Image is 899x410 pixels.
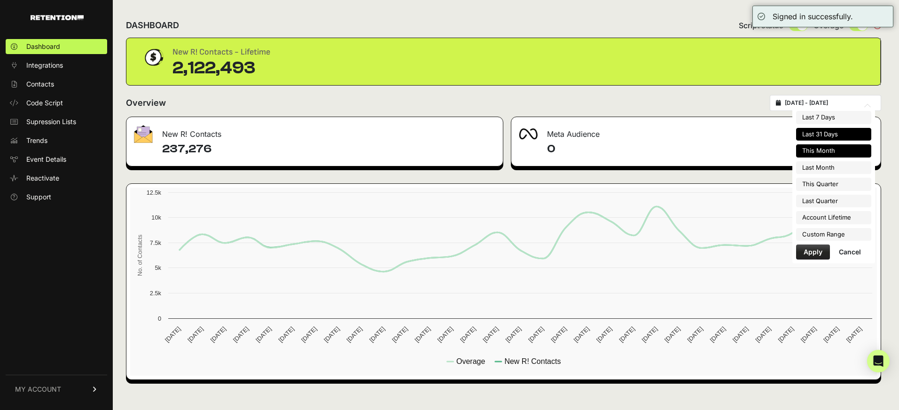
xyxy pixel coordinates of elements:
text: [DATE] [595,325,613,344]
text: [DATE] [731,325,750,344]
h2: DASHBOARD [126,19,179,32]
div: New R! Contacts - Lifetime [172,46,270,59]
span: Event Details [26,155,66,164]
text: [DATE] [322,325,341,344]
text: [DATE] [482,325,500,344]
text: 7.5k [150,239,162,246]
text: 12.5k [147,189,162,196]
span: Contacts [26,79,54,89]
button: Apply [796,244,830,260]
text: [DATE] [709,325,727,344]
text: 5k [155,264,161,271]
li: Custom Range [796,228,871,241]
text: [DATE] [777,325,795,344]
text: [DATE] [845,325,863,344]
text: [DATE] [663,325,681,344]
h4: 237,276 [162,142,495,157]
text: [DATE] [459,325,477,344]
li: Last 7 Days [796,111,871,124]
text: [DATE] [414,325,432,344]
text: [DATE] [527,325,545,344]
text: [DATE] [209,325,227,344]
text: [DATE] [391,325,409,344]
text: [DATE] [686,325,704,344]
text: 10k [151,214,161,221]
text: [DATE] [572,325,591,344]
div: Meta Audience [511,117,881,145]
img: fa-envelope-19ae18322b30453b285274b1b8af3d052b27d846a4fbe8435d1a52b978f639a2.png [134,125,153,143]
h4: 0 [547,142,874,157]
a: MY ACCOUNT [6,375,107,403]
span: Support [26,192,51,202]
text: [DATE] [368,325,386,344]
text: [DATE] [277,325,296,344]
text: 2.5k [150,290,162,297]
span: Integrations [26,61,63,70]
li: Last 31 Days [796,128,871,141]
text: [DATE] [641,325,659,344]
span: Script status [739,20,783,31]
img: dollar-coin-05c43ed7efb7bc0c12610022525b4bbbb207c7efeef5aecc26f025e68dcafac9.png [141,46,165,69]
li: Last Quarter [796,195,871,208]
text: [DATE] [799,325,818,344]
span: Reactivate [26,173,59,183]
span: Trends [26,136,47,145]
a: Integrations [6,58,107,73]
div: Signed in successfully. [773,11,853,22]
li: This Quarter [796,178,871,191]
text: [DATE] [300,325,318,344]
text: No. of Contacts [136,235,143,276]
text: [DATE] [164,325,182,344]
text: [DATE] [436,325,454,344]
span: Code Script [26,98,63,108]
span: Dashboard [26,42,60,51]
text: [DATE] [254,325,273,344]
text: [DATE] [822,325,840,344]
li: Last Month [796,161,871,174]
h2: Overview [126,96,166,110]
a: Supression Lists [6,114,107,129]
span: Supression Lists [26,117,76,126]
div: Open Intercom Messenger [867,350,890,372]
text: [DATE] [549,325,568,344]
text: Overage [456,357,485,365]
text: New R! Contacts [504,357,561,365]
img: Retention.com [31,15,84,20]
text: [DATE] [232,325,250,344]
div: 2,122,493 [172,59,270,78]
a: Reactivate [6,171,107,186]
button: Cancel [831,244,868,260]
div: New R! Contacts [126,117,503,145]
text: [DATE] [754,325,772,344]
text: [DATE] [504,325,523,344]
text: [DATE] [618,325,636,344]
a: Code Script [6,95,107,110]
span: MY ACCOUNT [15,385,61,394]
a: Support [6,189,107,205]
text: 0 [158,315,161,322]
text: [DATE] [186,325,204,344]
a: Contacts [6,77,107,92]
li: Account Lifetime [796,211,871,224]
img: fa-meta-2f981b61bb99beabf952f7030308934f19ce035c18b003e963880cc3fabeebb7.png [519,128,538,140]
a: Dashboard [6,39,107,54]
a: Event Details [6,152,107,167]
li: This Month [796,144,871,158]
a: Trends [6,133,107,148]
text: [DATE] [345,325,364,344]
